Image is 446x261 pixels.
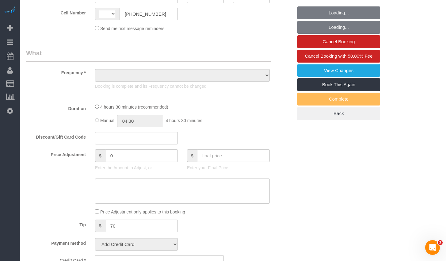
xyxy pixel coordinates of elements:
[21,132,90,140] label: Discount/Gift Card Code
[425,240,440,255] iframe: Intercom live chat
[166,118,202,123] span: 4 hours 30 minutes
[21,103,90,112] label: Duration
[305,53,373,59] span: Cancel Booking with 50.00% Fee
[21,67,90,76] label: Frequency *
[95,165,178,171] p: Enter the Amount to Adjust, or
[21,220,90,228] label: Tip
[297,50,380,63] a: Cancel Booking with 50.00% Fee
[297,35,380,48] a: Cancel Booking
[100,118,114,123] span: Manual
[187,165,270,171] p: Enter your Final Price
[100,26,164,31] span: Send me text message reminders
[197,149,270,162] input: final price
[95,83,270,89] p: Booking is complete and its Frequency cannot be changed
[4,6,16,15] img: Automaid Logo
[297,78,380,91] a: Book This Again
[100,209,185,214] span: Price Adjustment only applies to this booking
[21,238,90,246] label: Payment method
[21,149,90,158] label: Price Adjustment
[120,8,178,20] input: Cell Number
[297,107,380,120] a: Back
[438,240,443,245] span: 3
[95,220,105,232] span: $
[95,149,105,162] span: $
[297,64,380,77] a: View Changes
[100,105,168,109] span: 4 hours 30 minutes (recommended)
[21,8,90,16] label: Cell Number
[26,48,271,62] legend: What
[187,149,197,162] span: $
